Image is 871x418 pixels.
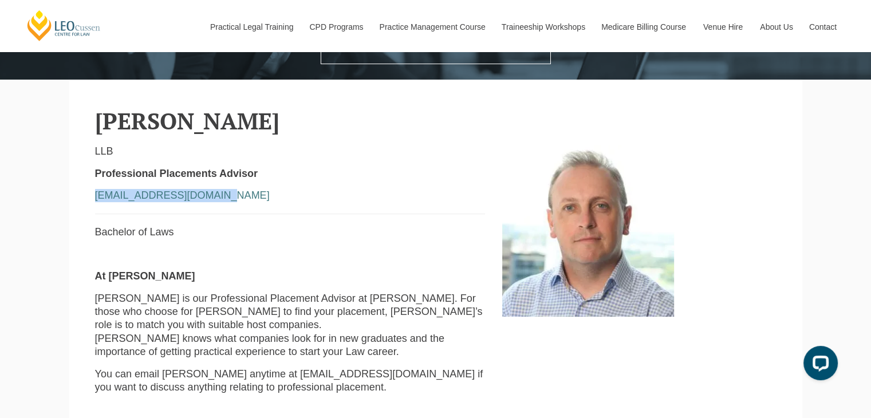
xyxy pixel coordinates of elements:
a: CPD Programs [301,2,371,52]
p: [PERSON_NAME] is our Professional Placement Advisor at [PERSON_NAME]. For those who choose for [P... [95,292,486,359]
strong: At [PERSON_NAME] [95,270,195,282]
iframe: LiveChat chat widget [794,341,842,389]
h2: [PERSON_NAME] [95,108,777,133]
a: Contact [801,2,845,52]
a: About Us [751,2,801,52]
p: You can email [PERSON_NAME] anytime at [EMAIL_ADDRESS][DOMAIN_NAME] if you want to discuss anythi... [95,368,486,395]
a: Traineeship Workshops [493,2,593,52]
a: [PERSON_NAME] Centre for Law [26,9,102,42]
p: LLB [95,145,486,158]
a: [EMAIL_ADDRESS][DOMAIN_NAME] [95,190,270,201]
p: Bachelor of Laws [95,226,486,239]
a: Practice Management Course [371,2,493,52]
a: Venue Hire [695,2,751,52]
a: Practical Legal Training [202,2,301,52]
a: Medicare Billing Course [593,2,695,52]
strong: Professional Placements Advisor [95,168,258,179]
